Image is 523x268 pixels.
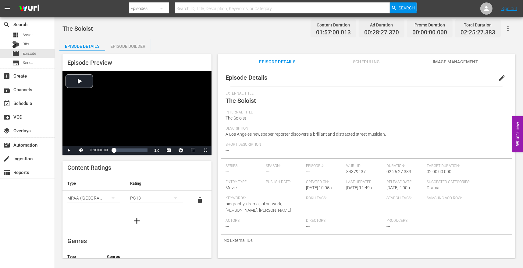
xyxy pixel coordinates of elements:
[221,235,512,246] div: No External IDs
[193,193,207,207] button: delete
[266,180,303,185] span: Publish Date:
[226,201,291,213] span: biography, drama, lol network, [PERSON_NAME], [PERSON_NAME]
[427,164,504,169] span: Target Duration:
[3,169,10,176] span: Reports
[59,39,105,54] div: Episode Details
[90,148,108,152] span: 00:00:00.000
[386,224,390,229] span: ---
[386,185,410,190] span: [DATE] 4:00p
[12,41,20,48] div: Bits
[306,218,383,223] span: Directors
[67,59,112,66] span: Episode Preview
[266,169,269,174] span: ---
[364,29,399,36] span: 00:28:27.370
[226,148,229,153] span: ---
[386,164,424,169] span: Duration:
[3,141,10,149] span: Automation
[3,155,10,162] span: Ingestion
[15,2,44,16] img: ans4CAIJ8jUAAAAAAAAAAAAAAAAAAAAAAAAgQb4GAAAAAAAAAAAAAAAAAAAAAAAAJMjXAAAAAAAAAAAAAAAAAAAAAAAAgAT5G...
[67,164,111,171] span: Content Ratings
[199,146,212,155] button: Fullscreen
[3,72,10,80] span: Create
[512,116,523,152] button: Open Feedback Widget
[226,180,263,185] span: Entry Type:
[390,2,417,13] button: Search
[3,86,10,93] span: Channels
[226,97,256,104] span: The Soloist
[59,39,105,51] button: Episode Details
[75,146,87,155] button: Mute
[427,201,430,206] span: ---
[3,113,10,121] span: VOD
[412,21,447,29] div: Promo Duration
[346,185,372,190] span: [DATE] 11:49a
[67,190,120,207] div: MPAA ([GEOGRAPHIC_DATA])
[498,74,506,82] span: edit
[306,164,343,169] span: Episode #:
[23,60,34,66] span: Series
[226,196,303,201] span: Keywords:
[67,237,87,245] span: Genres
[125,176,188,191] th: Rating
[187,146,199,155] button: Picture-in-Picture
[399,2,415,13] span: Search
[226,74,267,81] span: Episode Details
[461,21,495,29] div: Total Duration
[226,132,386,137] span: A Los Angeles newspaper reporter discovers a brilliant and distracted street musician.
[4,5,11,12] span: menu
[427,185,439,190] span: Drama
[226,126,504,131] span: Description
[3,21,10,28] span: Search
[23,50,36,57] span: Episode
[163,146,175,155] button: Captions
[386,201,390,206] span: ---
[3,127,10,134] span: Overlays
[427,169,451,174] span: 02:00:00.000
[427,196,464,201] span: Samsung VOD Row:
[226,164,263,169] span: Series:
[266,185,269,190] span: ---
[105,39,151,54] div: Episode Builder
[226,169,229,174] span: ---
[346,164,383,169] span: Wurl ID:
[461,29,495,36] span: 02:25:27.383
[226,116,246,120] span: The Soloist
[386,218,464,223] span: Producers
[12,59,20,67] span: Series
[343,58,389,66] span: Scheduling
[226,142,504,147] span: Short Description
[226,224,229,229] span: ---
[62,71,212,155] div: Video Player
[175,146,187,155] button: Jump To Time
[254,58,300,66] span: Episode Details
[62,25,93,32] span: The Soloist
[3,100,10,107] span: Schedule
[433,58,479,66] span: Image Management
[226,218,303,223] span: Actors
[23,32,33,38] span: Asset
[501,6,517,11] a: Sign Out
[427,180,504,185] span: Suggested Categories:
[226,185,237,190] span: Movie
[364,21,399,29] div: Ad Duration
[306,201,310,206] span: ---
[12,31,20,39] span: Asset
[102,249,193,264] th: Genres
[306,169,310,174] span: ---
[346,180,383,185] span: Last Updated:
[386,169,411,174] span: 02:25:27.383
[226,110,504,115] span: Internal Title
[23,41,29,47] span: Bits
[386,196,424,201] span: Search Tags:
[306,180,343,185] span: Created On:
[62,176,125,191] th: Type
[62,176,212,210] table: simple table
[316,29,351,36] span: 01:57:00.013
[386,180,424,185] span: Release Date:
[196,197,204,204] span: delete
[62,146,75,155] button: Play
[306,224,310,229] span: ---
[266,164,303,169] span: Season:
[226,91,504,96] span: External Title
[495,71,509,85] button: edit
